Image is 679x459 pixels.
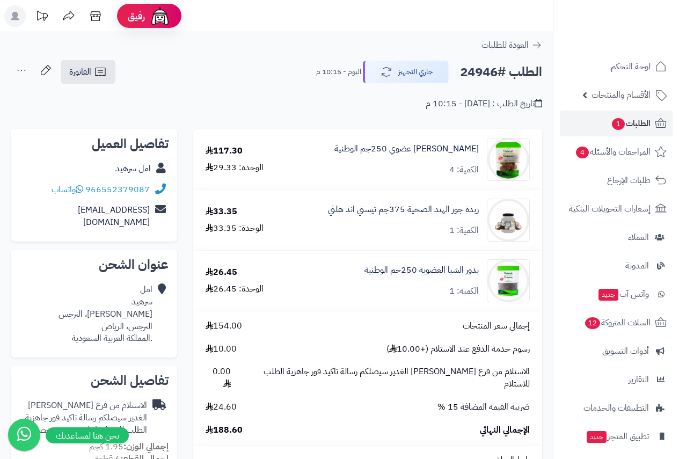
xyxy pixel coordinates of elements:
div: الكمية: 1 [449,224,479,237]
div: امل سرهيد [PERSON_NAME]، النرجس النرجس، الرياض .المملكة العربية السعودية [59,283,152,345]
span: طلبات الإرجاع [607,173,651,188]
span: تطبيق المتجر [586,429,649,444]
span: العملاء [628,230,649,245]
span: المراجعات والأسئلة [575,144,651,159]
strong: إجمالي الوزن: [123,440,169,453]
span: 154.00 [206,320,242,332]
span: رفيق [128,10,145,23]
img: 1700218336-6281062543085%20(1)-90x90.jpg [487,138,529,181]
div: الكمية: 4 [449,164,479,176]
a: وآتس آبجديد [560,281,673,307]
a: التطبيقات والخدمات [560,395,673,421]
div: الكمية: 1 [449,285,479,297]
a: الفاتورة [61,60,115,84]
span: لوحة التحكم [611,59,651,74]
span: رسوم خدمة الدفع عند الاستلام (+10.00 ) [386,343,530,355]
a: لوحة التحكم [560,54,673,79]
span: العودة للطلبات [481,39,529,52]
div: 26.45 [206,266,237,279]
div: 117.30 [206,145,243,157]
span: التطبيقات والخدمات [583,400,649,416]
div: الوحدة: 33.35 [206,222,264,235]
span: إجمالي سعر المنتجات [463,320,530,332]
a: امل سرهيد [115,162,151,175]
span: الإجمالي النهائي [480,424,530,436]
a: العودة للطلبات [481,39,542,52]
h2: تفاصيل العميل [19,137,169,150]
a: العملاء [560,224,673,250]
div: تاريخ الطلب : [DATE] - 10:15 م [426,98,542,110]
button: جاري التجهيز [363,61,449,83]
a: طلبات الإرجاع [560,167,673,193]
span: 0.00 [206,366,231,390]
div: 33.35 [206,206,237,218]
span: الطلبات [611,116,651,131]
img: 1750160815-6281062554470-90x90.jpg [487,259,529,302]
a: إشعارات التحويلات البنكية [560,196,673,222]
small: اليوم - 10:15 م [316,67,361,77]
a: المراجعات والأسئلة4 [560,139,673,165]
h2: تفاصيل الشحن [19,374,169,387]
a: أدوات التسويق [560,338,673,364]
span: ضريبة القيمة المضافة 15 % [437,401,530,413]
h2: الطلب #24946 [460,61,542,83]
span: 24.60 [206,401,237,413]
span: 10.00 [206,343,237,355]
a: [EMAIL_ADDRESS][DOMAIN_NAME] [78,203,150,229]
a: بذور الشيا العضوية 250جم الوطنية [364,264,479,276]
span: إشعارات التحويلات البنكية [569,201,651,216]
span: جديد [587,431,607,443]
span: السلات المتروكة [584,315,651,330]
a: زبدة جوز الهند الصحية 375جم تيستي اند هلثي [328,203,479,216]
a: الطلبات1 [560,111,673,136]
a: واتساب [52,183,83,196]
div: الاستلام من فرع [PERSON_NAME] الغدير سيصلكم رسالة تاكيد فور جاهزية الطلب للاستلام [19,399,147,436]
span: الاستلام من فرع [PERSON_NAME] الغدير سيصلكم رسالة تاكيد فور جاهزية الطلب للاستلام [242,366,530,390]
span: ( طرق شحن مخصصة ) [22,424,98,436]
h2: عنوان الشحن [19,258,169,271]
span: 188.60 [206,424,243,436]
img: ai-face.png [149,5,171,27]
img: logo-2.png [606,29,669,52]
span: المدونة [625,258,649,273]
span: 1 [612,118,625,130]
span: جديد [598,289,618,301]
span: 4 [576,147,589,158]
span: الأقسام والمنتجات [592,88,651,103]
div: الوحدة: 26.45 [206,283,264,295]
a: تطبيق المتجرجديد [560,424,673,449]
a: السلات المتروكة12 [560,310,673,336]
a: التقارير [560,367,673,392]
span: التقارير [629,372,649,387]
span: أدوات التسويق [602,344,649,359]
img: 1728507781-725765695505-90x90.jpg [487,199,529,242]
small: 1.95 كجم [89,440,169,453]
a: 966552379087 [85,183,150,196]
span: الفاتورة [69,65,91,78]
span: وآتس آب [597,287,649,302]
a: [PERSON_NAME] عضوي 250جم الوطنية [334,143,479,155]
a: المدونة [560,253,673,279]
div: الوحدة: 29.33 [206,162,264,174]
span: 12 [585,317,600,329]
a: تحديثات المنصة [28,5,55,30]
